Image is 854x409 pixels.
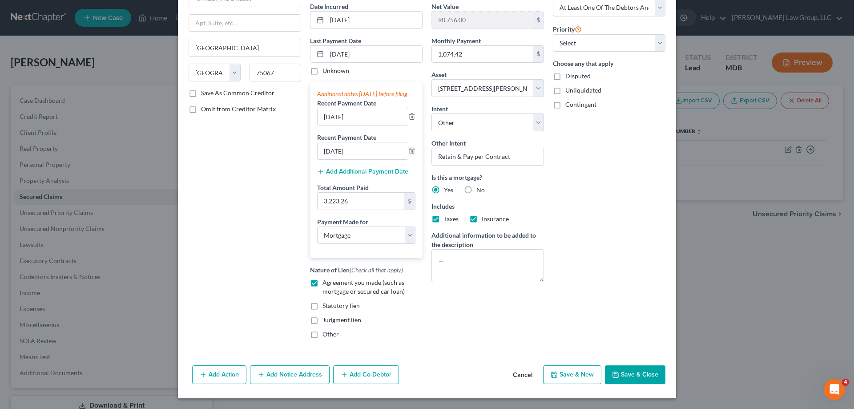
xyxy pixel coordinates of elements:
[322,316,361,324] span: Judgment lien
[317,168,408,175] button: Add Additional Payment Date
[565,72,591,80] span: Disputed
[310,2,348,11] label: Date Incurred
[250,365,330,384] button: Add Notice Address
[310,36,361,45] label: Last Payment Date
[317,98,376,108] label: Recent Payment Date
[431,173,544,182] label: Is this a mortgage?
[533,12,544,28] div: $
[444,215,459,223] span: Taxes
[553,24,582,34] label: Priority
[327,46,422,63] input: MM/DD/YYYY
[322,66,349,75] label: Unknown
[322,302,360,309] span: Statutory lien
[317,183,369,192] label: Total Amount Paid
[605,365,665,384] button: Save & Close
[322,279,405,295] span: Agreement you made (such as mortgage or secured car loan)
[431,138,466,148] label: Other Intent
[250,64,302,81] input: Enter zip...
[565,86,601,94] span: Unliquidated
[431,36,481,45] label: Monthly Payment
[333,365,399,384] button: Add Co-Debtor
[444,186,453,194] span: Yes
[482,215,509,223] span: Insurance
[189,39,301,56] input: Enter city...
[317,217,368,227] label: Payment Made for
[404,193,415,210] div: $
[842,379,849,386] span: 4
[432,12,533,28] input: 0.00
[553,59,665,68] label: Choose any that apply
[327,12,422,28] input: MM/DD/YYYY
[533,46,544,63] div: $
[310,265,403,275] label: Nature of Lien
[565,101,596,108] span: Contingent
[506,366,540,384] button: Cancel
[189,15,301,32] input: Apt, Suite, etc...
[317,89,415,98] div: Additional dates [DATE] before filing
[317,133,376,142] label: Recent Payment Date
[201,89,274,97] label: Save As Common Creditor
[201,105,276,113] span: Omit from Creditor Matrix
[192,365,246,384] button: Add Action
[350,266,403,274] span: (Check all that apply)
[476,186,485,194] span: No
[543,365,601,384] button: Save & New
[824,379,845,400] iframe: Intercom live chat
[322,330,339,338] span: Other
[431,71,447,78] span: Asset
[431,202,544,211] label: Includes
[318,193,404,210] input: 0.00
[431,148,544,166] input: Specify...
[431,104,448,113] label: Intent
[431,231,544,249] label: Additional information to be added to the description
[431,2,459,11] label: Net Value
[318,142,408,159] input: --
[318,108,408,125] input: --
[432,46,533,63] input: 0.00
